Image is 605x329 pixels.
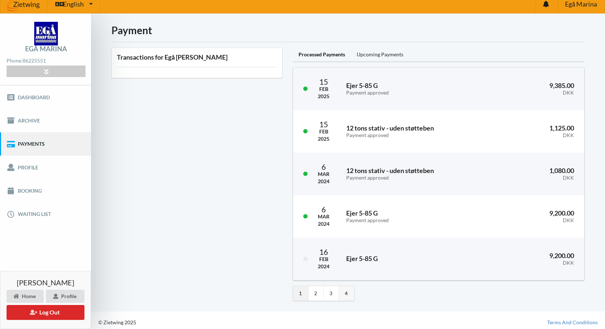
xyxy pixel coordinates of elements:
a: Terms And Conditions [547,319,598,326]
div: Mar [318,170,329,178]
div: 2024 [318,220,329,228]
div: Mar [318,213,329,220]
span: 9,200.00 [549,252,574,260]
h3: Ejer 5-85 G [346,209,464,224]
div: DKK [469,260,574,266]
div: 15 [318,120,329,128]
div: Feb [318,128,329,135]
div: DKK [497,132,574,139]
div: Egå Marina [25,45,67,52]
div: Payment approved [346,90,464,96]
h3: Ejer 5-85 G [346,254,459,263]
div: Profile [46,290,84,303]
div: Processed Payments [293,48,351,62]
span: English [63,1,84,7]
div: DKK [474,217,574,224]
strong: 86225551 [23,57,46,64]
div: 2025 [318,93,329,100]
div: DKK [497,175,574,181]
a: 3 [324,286,339,301]
a: 2 [308,286,324,301]
span: 1,125.00 [549,124,574,132]
img: logo [34,22,58,45]
span: [PERSON_NAME] [17,279,74,286]
div: Feb [318,256,329,263]
span: 9,200.00 [549,209,574,217]
div: 16 [318,248,329,256]
h3: 12 tons stativ - uden støtteben [346,124,487,139]
div: 6 [318,205,329,213]
div: Payment approved [346,175,487,181]
div: 15 [318,78,329,85]
span: Egå Marina [565,1,597,7]
div: Payment approved [346,132,487,139]
h3: Ejer 5-85 G [346,81,464,96]
span: 1,080.00 [549,166,574,174]
div: 6 [318,163,329,170]
div: Home [7,290,44,303]
div: Phone: [7,56,85,66]
h3: 12 tons stativ - uden støtteben [346,166,487,181]
a: 1 [293,286,308,301]
div: 2024 [318,263,329,270]
div: 2024 [318,178,329,185]
h3: Transactions for Egå [PERSON_NAME] [117,53,277,61]
div: Feb [318,85,329,93]
div: 2025 [318,135,329,143]
h1: Payment [111,24,585,37]
span: 9,385.00 [549,81,574,89]
div: Upcoming Payments [351,48,409,62]
div: Payment approved [346,217,464,224]
div: DKK [474,90,574,96]
button: Log Out [7,305,84,320]
a: 4 [339,286,354,301]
